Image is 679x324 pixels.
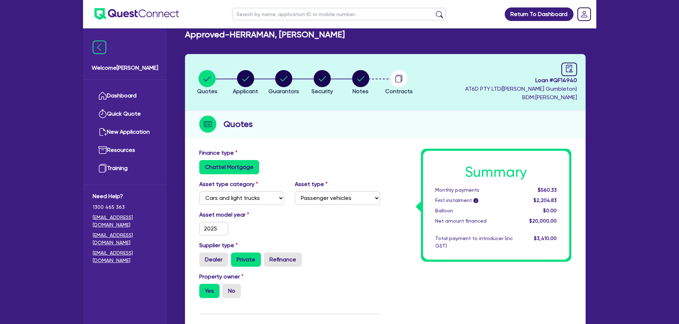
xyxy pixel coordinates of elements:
[385,88,413,95] span: Contracts
[264,253,302,267] label: Refinance
[505,7,573,21] a: Return To Dashboard
[232,70,258,96] button: Applicant
[199,284,220,298] label: Yes
[94,8,179,20] img: quest-connect-logo-blue
[93,159,157,177] a: Training
[232,8,446,20] input: Search by name, application ID or mobile number...
[199,253,228,267] label: Dealer
[465,93,577,102] span: BDM: [PERSON_NAME]
[430,235,518,250] div: Total payment to introducer (inc GST)
[268,88,299,95] span: Guarantors
[93,87,157,105] a: Dashboard
[93,214,157,229] a: [EMAIL_ADDRESS][DOMAIN_NAME]
[98,110,107,118] img: quick-quote
[197,88,217,95] span: Quotes
[534,197,557,203] span: $2,204.83
[93,141,157,159] a: Resources
[98,164,107,172] img: training
[529,218,557,224] span: $20,000.00
[233,88,258,95] span: Applicant
[561,63,577,76] a: audit
[575,5,593,23] a: Dropdown toggle
[93,123,157,141] a: New Application
[199,180,258,188] label: Asset type category
[231,253,261,267] label: Private
[92,64,158,72] span: Welcome [PERSON_NAME]
[430,197,518,204] div: First instalment
[98,128,107,136] img: new-application
[222,284,241,298] label: No
[197,70,218,96] button: Quotes
[430,207,518,214] div: Balloon
[93,105,157,123] a: Quick Quote
[465,76,577,85] span: Loan # QF14940
[430,217,518,225] div: Net amount financed
[199,160,259,174] label: Chattel Mortgage
[543,208,557,213] span: $0.00
[268,70,299,96] button: Guarantors
[565,65,573,73] span: audit
[194,211,290,219] label: Asset model year
[465,85,577,92] span: AT6D PTY LTD ( [PERSON_NAME] Gumbleton )
[534,235,557,241] span: $3,410.00
[93,203,157,211] span: 1300 465 363
[93,249,157,264] a: [EMAIL_ADDRESS][DOMAIN_NAME]
[430,186,518,194] div: Monthly payments
[473,198,478,203] span: i
[435,164,557,181] h1: Summary
[93,192,157,201] span: Need Help?
[538,187,557,193] span: $560.33
[93,41,106,54] img: icon-menu-close
[199,116,216,133] img: step-icon
[93,232,157,246] a: [EMAIL_ADDRESS][DOMAIN_NAME]
[352,70,370,96] button: Notes
[185,30,345,40] h2: Approved - HERRAMAN, [PERSON_NAME]
[199,149,237,157] label: Finance type
[353,88,369,95] span: Notes
[295,180,328,188] label: Asset type
[199,241,238,250] label: Supplier type
[385,70,413,96] button: Contracts
[98,146,107,154] img: resources
[199,272,243,281] label: Property owner
[312,88,333,95] span: Security
[223,118,253,131] h2: Quotes
[311,70,333,96] button: Security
